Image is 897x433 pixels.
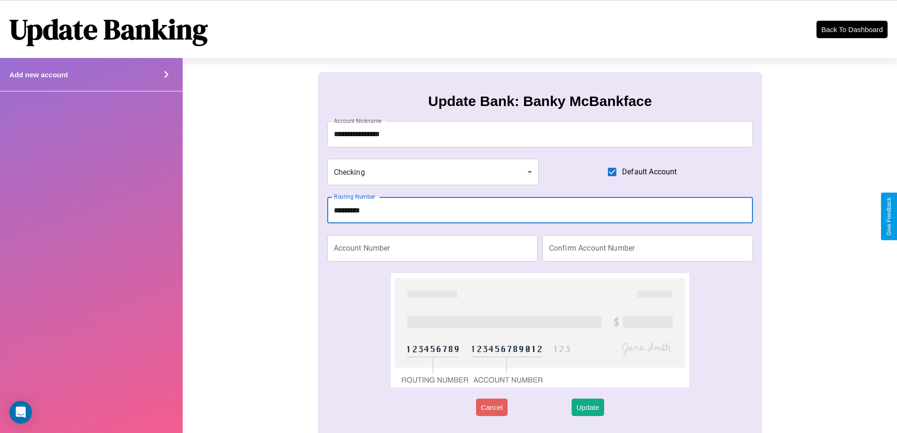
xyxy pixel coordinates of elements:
h3: Update Bank: Banky McBankface [428,93,652,109]
div: Open Intercom Messenger [9,401,32,424]
button: Update [572,399,604,416]
label: Routing Number [334,193,375,201]
h4: Add new account [9,71,68,79]
div: Checking [327,159,539,185]
div: Give Feedback [886,197,892,236]
h1: Update Banking [9,10,208,49]
button: Back To Dashboard [816,21,888,38]
button: Cancel [476,399,508,416]
span: Default Account [622,166,677,178]
img: check [391,273,689,387]
label: Account Nickname [334,117,382,125]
